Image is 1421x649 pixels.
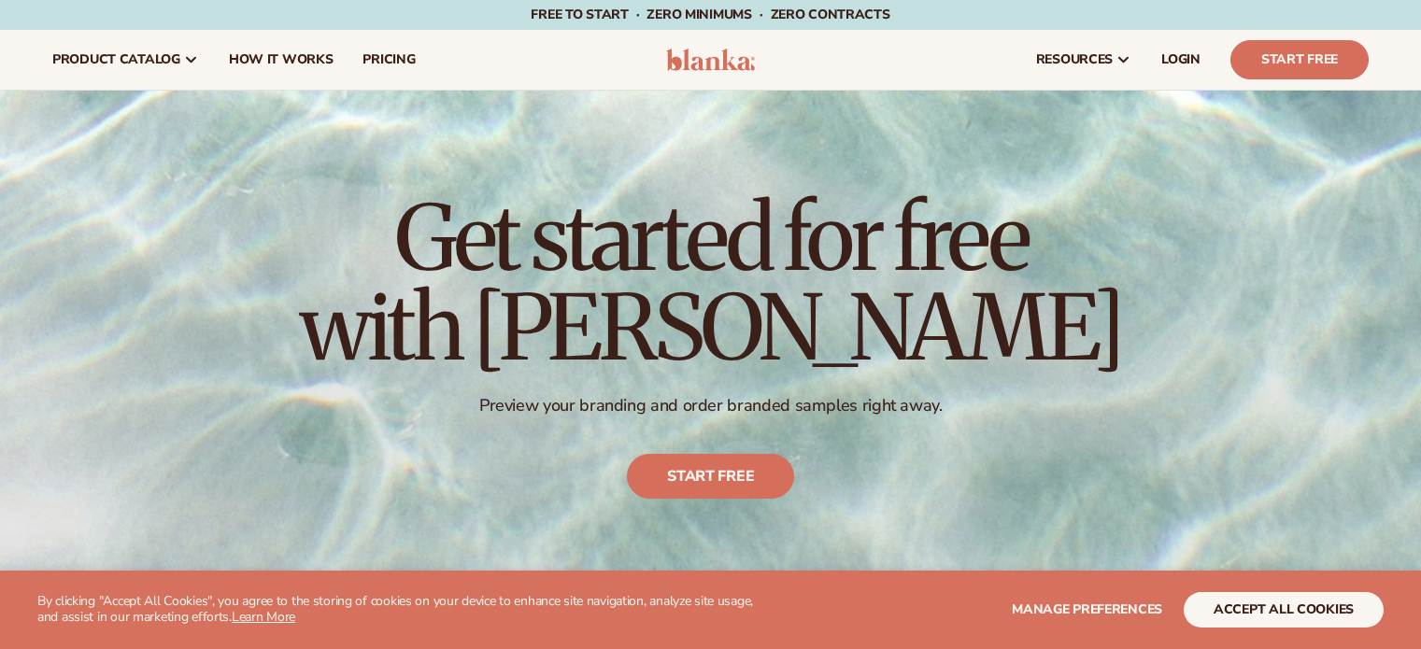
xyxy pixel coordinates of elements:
[1012,592,1162,628] button: Manage preferences
[531,6,889,23] span: Free to start · ZERO minimums · ZERO contracts
[37,594,774,626] p: By clicking "Accept All Cookies", you agree to the storing of cookies on your device to enhance s...
[300,395,1122,416] p: Preview your branding and order branded samples right away.
[232,608,295,626] a: Learn More
[1021,30,1146,90] a: resources
[627,455,794,500] a: Start free
[666,49,755,71] img: logo
[1184,592,1384,628] button: accept all cookies
[214,30,348,90] a: How It Works
[1036,52,1113,67] span: resources
[37,30,214,90] a: product catalog
[52,52,180,67] span: product catalog
[1012,600,1162,618] span: Manage preferences
[1146,30,1215,90] a: LOGIN
[1230,40,1369,79] a: Start Free
[300,193,1122,373] h1: Get started for free with [PERSON_NAME]
[348,30,430,90] a: pricing
[362,52,415,67] span: pricing
[229,52,334,67] span: How It Works
[1161,52,1201,67] span: LOGIN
